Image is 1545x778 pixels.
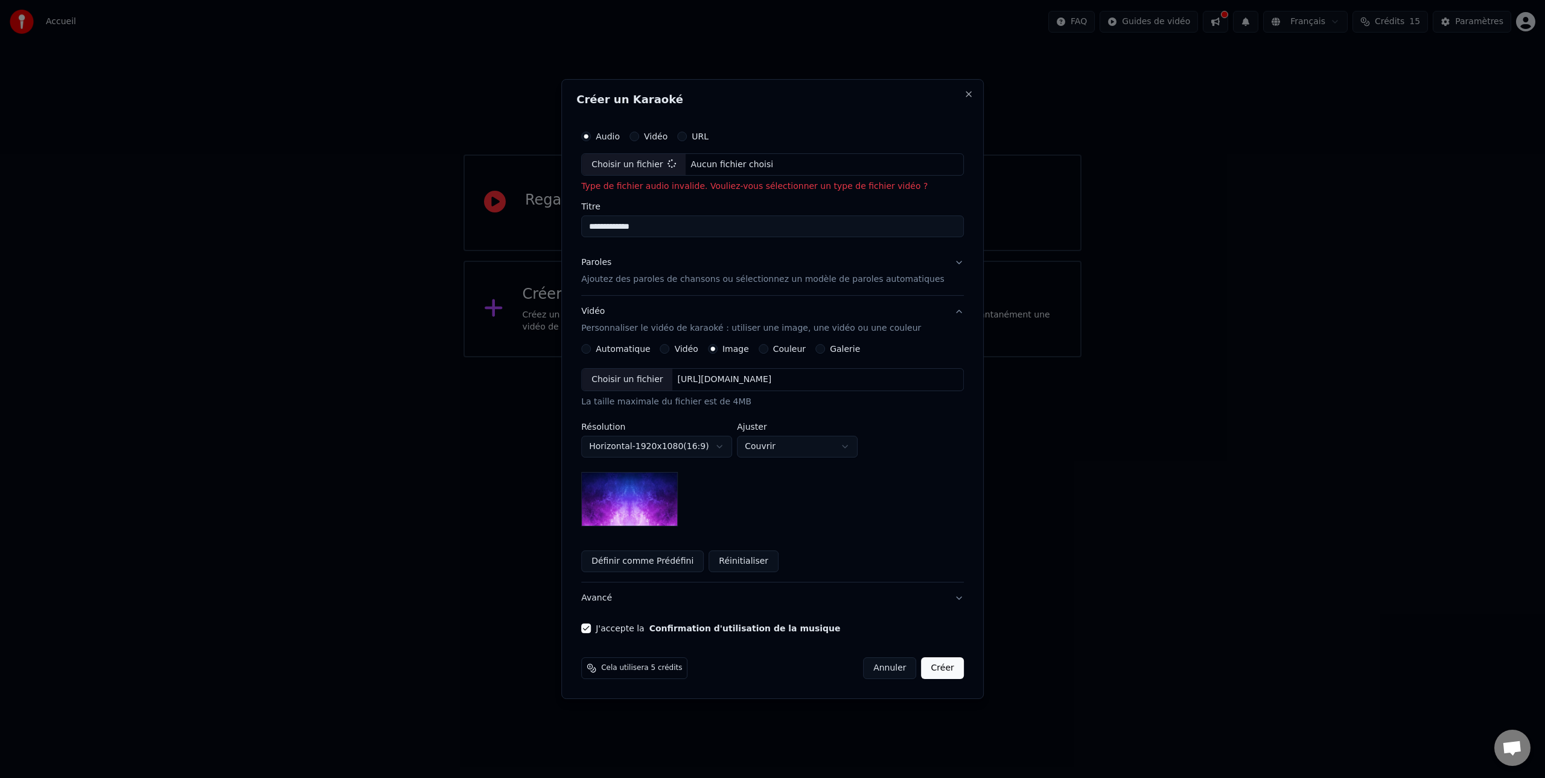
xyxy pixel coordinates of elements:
[596,624,840,633] label: J'accepte la
[673,374,777,386] div: [URL][DOMAIN_NAME]
[581,422,732,431] label: Résolution
[581,322,921,334] p: Personnaliser le vidéo de karaoké : utiliser une image, une vidéo ou une couleur
[581,203,964,211] label: Titre
[596,132,620,141] label: Audio
[581,582,964,614] button: Avancé
[581,306,921,335] div: Vidéo
[722,345,749,353] label: Image
[675,345,698,353] label: Vidéo
[773,345,806,353] label: Couleur
[576,94,969,105] h2: Créer un Karaoké
[582,369,672,391] div: Choisir un fichier
[581,257,611,269] div: Paroles
[709,550,779,572] button: Réinitialiser
[863,657,916,679] button: Annuler
[649,624,841,633] button: J'accepte la
[581,247,964,296] button: ParolesAjoutez des paroles de chansons ou sélectionnez un modèle de paroles automatiques
[644,132,667,141] label: Vidéo
[581,396,964,408] div: La taille maximale du fichier est de 4MB
[581,550,704,572] button: Définir comme Prédéfini
[582,154,686,176] div: Choisir un fichier
[686,159,779,171] div: Aucun fichier choisi
[581,274,945,286] p: Ajoutez des paroles de chansons ou sélectionnez un modèle de paroles automatiques
[737,422,858,431] label: Ajuster
[922,657,964,679] button: Créer
[581,296,964,345] button: VidéoPersonnaliser le vidéo de karaoké : utiliser une image, une vidéo ou une couleur
[596,345,650,353] label: Automatique
[601,663,682,673] span: Cela utilisera 5 crédits
[692,132,709,141] label: URL
[830,345,860,353] label: Galerie
[581,344,964,582] div: VidéoPersonnaliser le vidéo de karaoké : utiliser une image, une vidéo ou une couleur
[581,181,964,193] p: Type de fichier audio invalide. Vouliez-vous sélectionner un type de fichier vidéo ?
